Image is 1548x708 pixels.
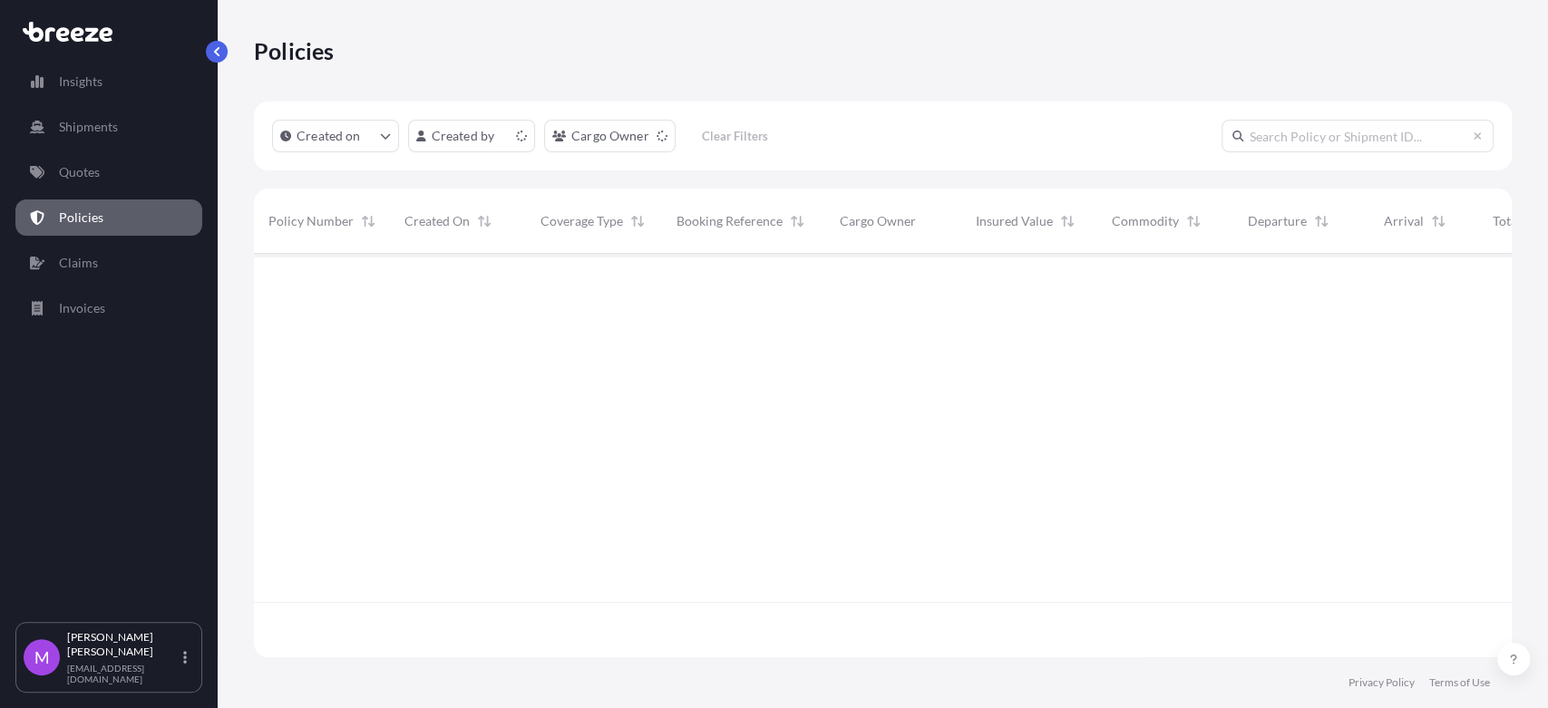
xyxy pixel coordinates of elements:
p: Quotes [59,163,100,181]
a: Insights [15,63,202,100]
p: Policies [254,36,335,65]
a: Claims [15,245,202,281]
p: Shipments [59,118,118,136]
a: Policies [15,199,202,236]
button: cargoOwner Filter options [544,120,676,152]
input: Search Policy or Shipment ID... [1222,120,1494,152]
span: Departure [1248,212,1307,230]
button: Sort [786,210,808,232]
span: Cargo Owner [840,212,916,230]
button: Sort [1427,210,1449,232]
button: Clear Filters [685,121,786,150]
p: [PERSON_NAME] [PERSON_NAME] [67,630,180,659]
p: Claims [59,254,98,272]
span: Coverage Type [540,212,623,230]
p: Created by [432,127,495,145]
p: Clear Filters [702,127,768,145]
span: Total [1493,212,1521,230]
span: Booking Reference [677,212,783,230]
a: Invoices [15,290,202,326]
span: Policy Number [268,212,354,230]
button: Sort [357,210,379,232]
a: Shipments [15,109,202,145]
span: Created On [404,212,470,230]
p: Invoices [59,299,105,317]
button: Sort [473,210,495,232]
span: Arrival [1384,212,1424,230]
button: createdOn Filter options [272,120,399,152]
p: Created on [297,127,361,145]
a: Terms of Use [1429,675,1490,690]
a: Quotes [15,154,202,190]
p: Insights [59,73,102,91]
p: [EMAIL_ADDRESS][DOMAIN_NAME] [67,663,180,684]
p: Cargo Owner [571,127,649,145]
button: Sort [1056,210,1078,232]
p: Policies [59,209,103,227]
button: Sort [1310,210,1332,232]
button: createdBy Filter options [408,120,535,152]
button: Sort [1183,210,1204,232]
span: Commodity [1112,212,1179,230]
span: Insured Value [976,212,1053,230]
span: M [34,648,50,666]
a: Privacy Policy [1348,675,1415,690]
button: Sort [627,210,648,232]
